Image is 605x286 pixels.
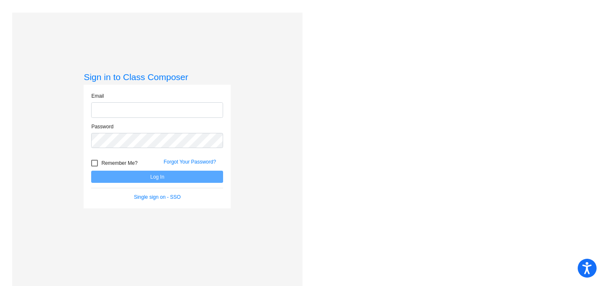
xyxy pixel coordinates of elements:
[84,72,231,82] h3: Sign in to Class Composer
[91,123,113,130] label: Password
[91,92,104,100] label: Email
[163,159,216,165] a: Forgot Your Password?
[101,158,137,168] span: Remember Me?
[134,194,181,200] a: Single sign on - SSO
[91,171,223,183] button: Log In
